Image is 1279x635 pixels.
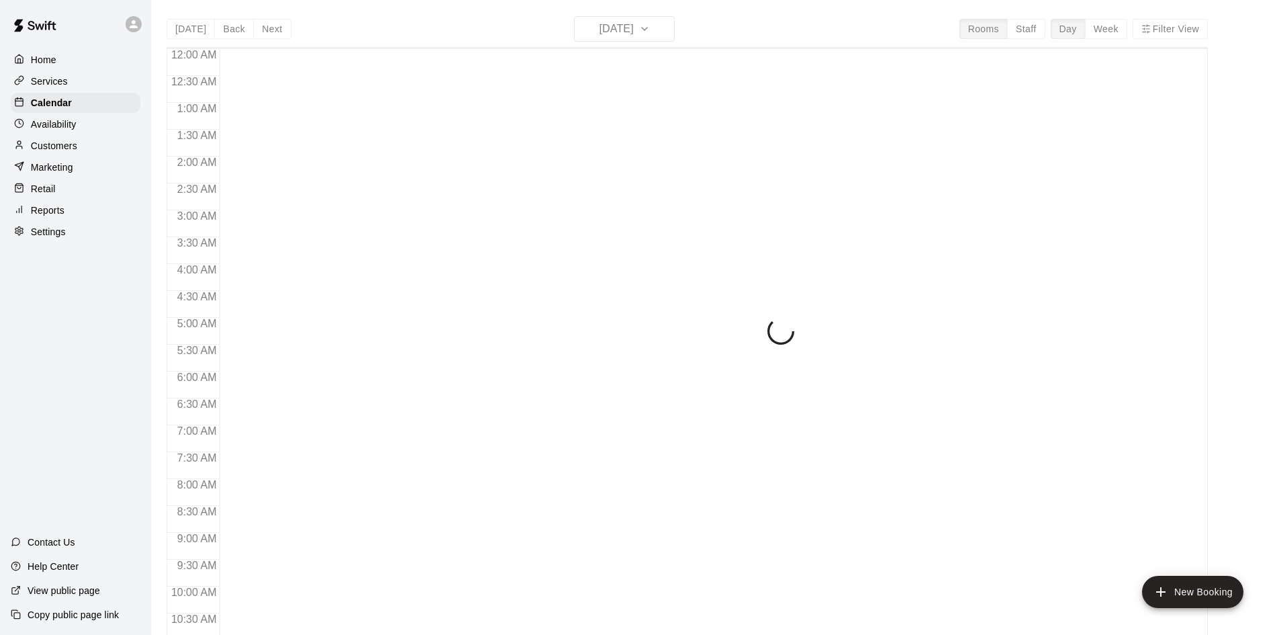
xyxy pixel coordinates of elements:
[168,613,220,625] span: 10:30 AM
[11,50,140,70] a: Home
[31,75,68,88] p: Services
[31,139,77,153] p: Customers
[174,345,220,356] span: 5:30 AM
[174,425,220,437] span: 7:00 AM
[11,136,140,156] a: Customers
[31,53,56,67] p: Home
[174,183,220,195] span: 2:30 AM
[174,452,220,464] span: 7:30 AM
[174,318,220,329] span: 5:00 AM
[168,76,220,87] span: 12:30 AM
[11,157,140,177] a: Marketing
[31,118,77,131] p: Availability
[31,225,66,239] p: Settings
[174,210,220,222] span: 3:00 AM
[168,587,220,598] span: 10:00 AM
[28,536,75,549] p: Contact Us
[31,96,72,110] p: Calendar
[174,291,220,302] span: 4:30 AM
[1142,576,1243,608] button: add
[174,157,220,168] span: 2:00 AM
[31,204,64,217] p: Reports
[28,584,100,597] p: View public page
[28,608,119,622] p: Copy public page link
[174,237,220,249] span: 3:30 AM
[174,398,220,410] span: 6:30 AM
[174,264,220,276] span: 4:00 AM
[11,71,140,91] a: Services
[174,479,220,491] span: 8:00 AM
[174,533,220,544] span: 9:00 AM
[11,93,140,113] a: Calendar
[174,103,220,114] span: 1:00 AM
[11,222,140,242] a: Settings
[174,560,220,571] span: 9:30 AM
[11,114,140,134] a: Availability
[11,200,140,220] a: Reports
[31,182,56,196] p: Retail
[31,161,73,174] p: Marketing
[11,179,140,199] a: Retail
[174,372,220,383] span: 6:00 AM
[168,49,220,60] span: 12:00 AM
[174,130,220,141] span: 1:30 AM
[28,560,79,573] p: Help Center
[174,506,220,517] span: 8:30 AM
